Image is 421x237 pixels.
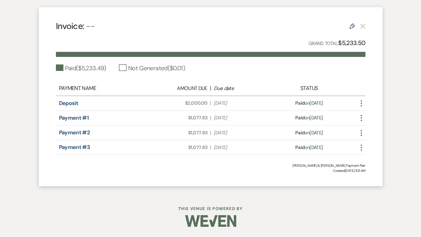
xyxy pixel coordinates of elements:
[309,38,365,48] p: Grand Total:
[59,129,90,136] a: Payment #2
[119,64,185,73] div: Not Generated ( $0.01 )
[295,144,304,150] span: Paid
[271,144,347,151] div: on [DATE]
[271,100,347,107] div: on [DATE]
[59,144,90,151] a: Payment #3
[153,129,207,136] span: $1,077.83
[295,130,304,136] span: Paid
[214,100,268,107] span: [DATE]
[295,115,304,121] span: Paid
[59,114,89,121] a: Payment #1
[214,114,268,121] span: [DATE]
[59,100,78,107] a: Deposit
[295,100,304,106] span: Paid
[271,129,347,136] div: on [DATE]
[153,85,207,92] div: Amount Due
[150,84,271,92] div: |
[210,114,211,121] span: |
[185,209,236,233] img: Weven Logo
[153,114,207,121] span: $1,077.83
[360,23,365,29] button: This payment plan cannot be deleted because it contains links that have been paid through Weven’s...
[59,84,150,92] div: Payment Name
[56,163,365,168] div: [PERSON_NAME] & [PERSON_NAME] Payment Plan
[56,64,106,73] div: Paid ( $5,233.49 )
[153,100,207,107] span: $2,000.00
[214,144,268,151] span: [DATE]
[271,114,347,121] div: on [DATE]
[271,84,347,92] div: Status
[56,168,365,173] span: Created: [DATE] 11:31 AM
[210,100,211,107] span: |
[214,129,268,136] span: [DATE]
[214,85,268,92] div: Due date
[56,20,95,32] h4: Invoice:
[86,20,95,32] span: --
[338,39,365,47] strong: $5,233.50
[210,144,211,151] span: |
[153,144,207,151] span: $1,077.83
[210,129,211,136] span: |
